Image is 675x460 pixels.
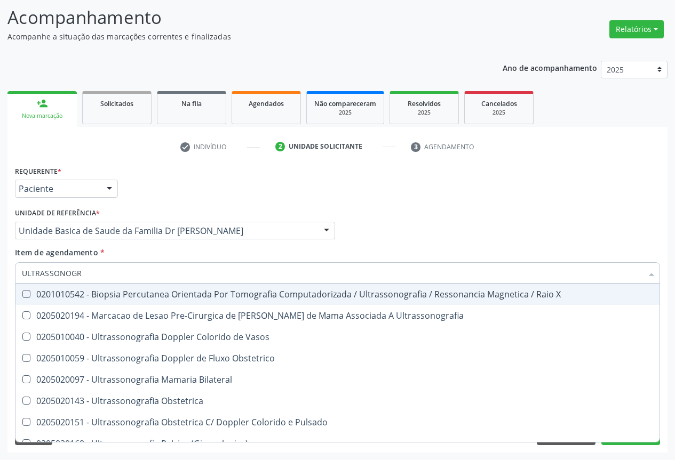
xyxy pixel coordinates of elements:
[15,247,98,257] span: Item de agendamento
[408,99,441,108] span: Resolvidos
[275,142,285,151] div: 2
[22,375,653,384] div: 0205020097 - Ultrassonografia Mamaria Bilateral
[481,99,517,108] span: Cancelados
[22,262,642,284] input: Buscar por procedimentos
[249,99,284,108] span: Agendados
[22,418,653,426] div: 0205020151 - Ultrassonografia Obstetrica C/ Doppler Colorido e Pulsado
[472,109,526,117] div: 2025
[36,98,48,109] div: person_add
[19,183,96,194] span: Paciente
[314,109,376,117] div: 2025
[398,109,451,117] div: 2025
[314,99,376,108] span: Não compareceram
[503,61,597,74] p: Ano de acompanhamento
[22,311,653,320] div: 0205020194 - Marcacao de Lesao Pre-Cirurgica de [PERSON_NAME] de Mama Associada A Ultrassonografia
[22,290,653,298] div: 0201010542 - Biopsia Percutanea Orientada Por Tomografia Computadorizada / Ultrassonografia / Res...
[22,439,653,448] div: 0205020160 - Ultrassonografia Pelvica (Ginecologica)
[7,4,470,31] p: Acompanhamento
[15,112,69,120] div: Nova marcação
[15,163,61,180] label: Requerente
[100,99,133,108] span: Solicitados
[22,354,653,362] div: 0205010059 - Ultrassonografia Doppler de Fluxo Obstetrico
[22,333,653,341] div: 0205010040 - Ultrassonografia Doppler Colorido de Vasos
[22,397,653,405] div: 0205020143 - Ultrassonografia Obstetrica
[15,205,100,222] label: Unidade de referência
[7,31,470,42] p: Acompanhe a situação das marcações correntes e finalizadas
[289,142,362,151] div: Unidade solicitante
[609,20,664,38] button: Relatórios
[181,99,202,108] span: Na fila
[19,225,313,236] span: Unidade Basica de Saude da Familia Dr [PERSON_NAME]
